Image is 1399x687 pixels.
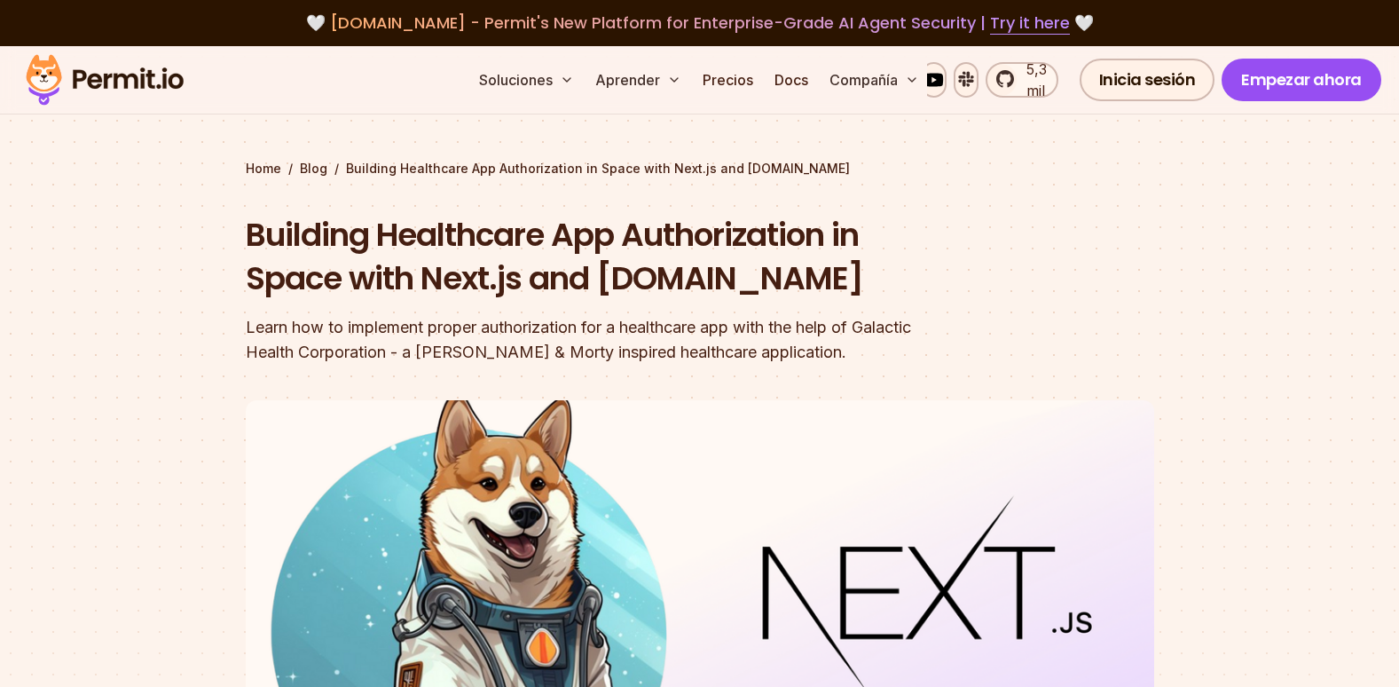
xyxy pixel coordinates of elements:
span: 5,3 mil [1016,59,1047,101]
div: 🤍 🤍 [43,11,1356,36]
a: Precios [696,62,760,98]
a: Docs [767,62,815,98]
div: / / [246,160,1154,178]
a: Home [246,160,281,178]
button: Compañía [822,62,926,98]
h1: Building Healthcare App Authorization in Space with Next.js and [DOMAIN_NAME] [246,213,927,301]
a: Blog [300,160,327,178]
a: Empezar ahora [1222,59,1381,101]
a: Inicia sesión [1080,59,1215,101]
img: Logotipo del permiso [18,50,192,110]
button: Aprender [588,62,688,98]
font: Soluciones [479,69,553,91]
span: [DOMAIN_NAME] - Permit's New Platform for Enterprise-Grade AI Agent Security | [330,12,1070,34]
div: Learn how to implement proper authorization for a healthcare app with the help of Galactic Health... [246,315,927,365]
font: Compañía [829,69,898,91]
button: Soluciones [472,62,581,98]
a: 5,3 mil [986,62,1058,98]
font: Aprender [595,69,660,91]
a: Try it here [990,12,1070,35]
